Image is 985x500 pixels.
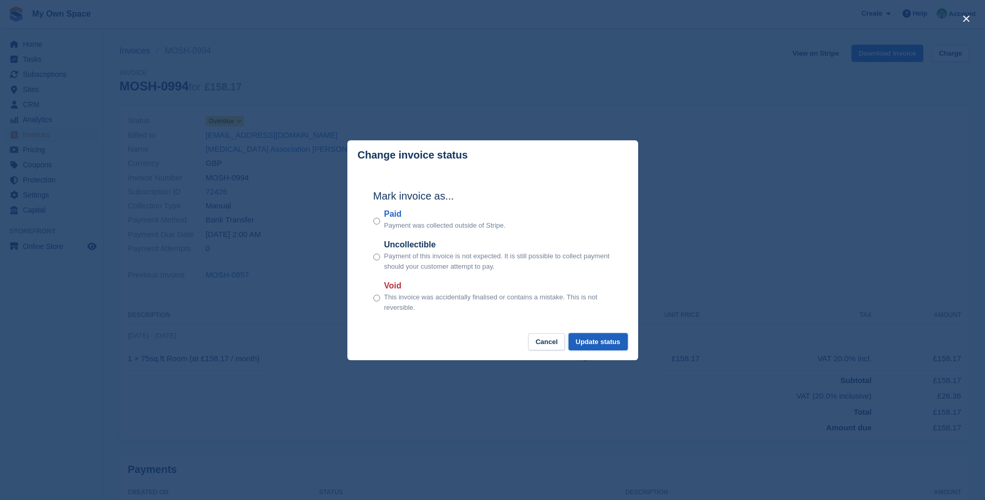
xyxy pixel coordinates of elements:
[569,333,628,350] button: Update status
[384,292,612,312] p: This invoice was accidentally finalised or contains a mistake. This is not reversible.
[528,333,565,350] button: Cancel
[384,208,506,220] label: Paid
[384,251,612,271] p: Payment of this invoice is not expected. It is still possible to collect payment should your cust...
[384,280,612,292] label: Void
[384,239,612,251] label: Uncollectible
[958,10,975,27] button: close
[373,188,612,204] h2: Mark invoice as...
[358,149,468,161] p: Change invoice status
[384,220,506,231] p: Payment was collected outside of Stripe.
